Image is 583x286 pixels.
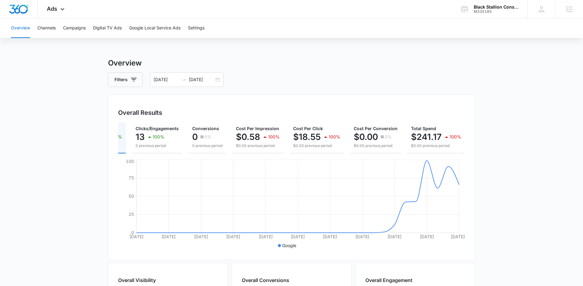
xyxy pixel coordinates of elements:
[450,135,461,139] p: 100%
[354,132,378,142] p: $0.00
[118,108,162,117] h3: Overall Results
[153,135,164,139] p: 100%
[136,132,145,142] p: 13
[131,230,134,235] tspan: 0
[242,277,289,284] h2: Overall Conversions
[354,143,398,149] p: $0.00 previous period
[293,126,323,131] span: Cost Per Click
[108,58,475,69] h3: Overview
[37,18,56,38] button: Channels
[181,77,186,82] span: swap-right
[108,72,143,87] button: Filters
[451,234,465,239] tspan: [DATE]
[387,234,402,239] tspan: [DATE]
[420,234,434,239] tspan: [DATE]
[61,36,66,40] img: tab_keywords_by_traffic_grey.svg
[17,36,21,40] img: tab_domain_overview_orange.svg
[282,242,296,249] p: Google
[93,18,122,38] button: Digital TV Ads
[192,126,219,131] span: Conversions
[385,135,392,139] p: 0%
[162,234,176,239] tspan: [DATE]
[293,132,321,142] p: $18.55
[154,76,179,83] input: Start date
[23,36,55,40] div: Domain Overview
[236,132,260,142] p: $0.58
[47,6,57,12] span: Ads
[129,194,134,199] tspan: 50
[129,175,134,180] tspan: 75
[236,126,279,131] span: Cost Per Impression
[188,18,204,38] button: Settings
[355,234,369,239] tspan: [DATE]
[129,18,181,38] button: Google Local Service Ads
[365,277,413,284] h2: Overall Engagement
[129,234,144,239] tspan: [DATE]
[136,126,179,131] span: Clicks/Engagements
[194,234,208,239] tspan: [DATE]
[181,77,186,82] span: to
[11,18,30,38] button: Overview
[68,36,103,40] div: Keywords by Traffic
[192,132,198,142] p: 0
[329,135,340,139] p: 100%
[192,143,222,149] p: 0 previous period
[411,126,436,131] span: Total Spend
[293,143,340,149] p: $0.00 previous period
[258,234,272,239] tspan: [DATE]
[474,9,518,14] div: account id
[126,159,134,164] tspan: 100
[236,143,280,149] p: $0.00 previous period
[136,143,179,149] p: 0 previous period
[354,126,398,131] span: Cost Per Conversion
[411,132,442,142] p: $241.17
[16,16,67,21] div: Domain: [DOMAIN_NAME]
[411,143,461,149] p: $0.00 previous period
[10,16,15,21] img: website_grey.svg
[226,234,240,239] tspan: [DATE]
[268,135,280,139] p: 100%
[63,18,86,38] button: Campaigns
[118,277,156,284] h2: Overall Visibility
[189,76,214,83] input: End date
[204,135,211,139] p: 0%
[291,234,305,239] tspan: [DATE]
[17,10,30,15] div: v 4.0.25
[474,5,518,9] div: account name
[323,234,337,239] tspan: [DATE]
[10,10,15,15] img: logo_orange.svg
[129,212,134,217] tspan: 25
